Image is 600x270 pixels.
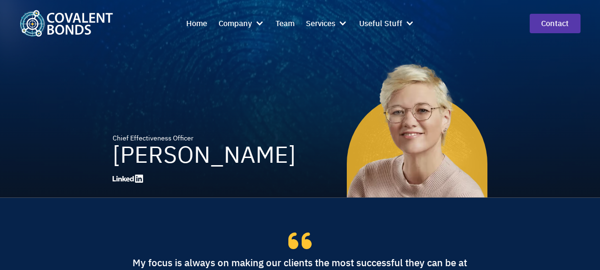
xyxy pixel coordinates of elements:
div: Services [306,17,335,29]
a: Team [276,12,295,35]
div: Company [219,17,252,29]
div: Home [186,17,207,29]
a: contact [530,14,581,33]
iframe: Chat Widget [552,224,600,270]
div: Company [219,12,264,35]
img: Covalent Bonds White / Teal Logo [19,10,113,37]
div: Chief Effectiveness Officer [113,133,296,143]
div: Useful Stuff [359,12,414,35]
div: Team [276,17,295,29]
a: home [19,10,113,37]
div: Useful Stuff [359,17,402,29]
a: Home [186,12,207,35]
img: Laura Browne [347,57,487,198]
div: Services [306,12,347,35]
h1: [PERSON_NAME] [113,143,296,166]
